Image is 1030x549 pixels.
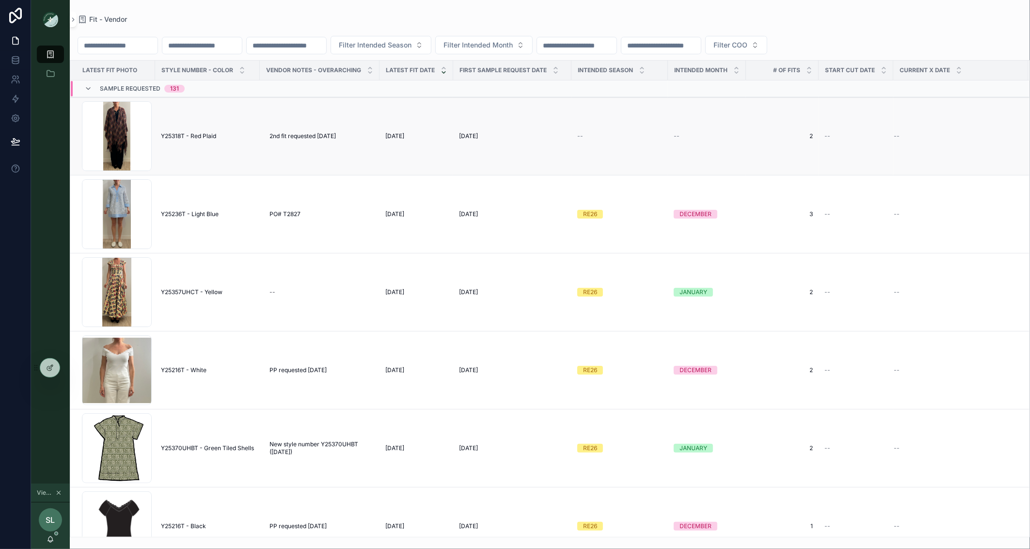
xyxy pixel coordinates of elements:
a: Y25370UHBT - Green Tiled Shells [161,444,254,452]
div: RE26 [583,288,597,297]
a: [DATE] [385,444,447,452]
span: Filter COO [713,40,747,50]
span: [DATE] [385,288,404,296]
span: 2 [752,288,813,296]
a: PP requested [DATE] [266,362,374,378]
span: 2 [752,366,813,374]
button: Select Button [331,36,431,54]
span: -- [824,444,830,452]
a: -- [577,132,662,140]
a: DECEMBER [674,210,740,219]
span: [DATE] [385,366,404,374]
span: PP requested [DATE] [269,522,327,530]
span: intended month [674,66,728,74]
span: Y25216T - White [161,366,206,374]
div: RE26 [583,444,597,453]
span: [DATE] [459,444,478,452]
a: DECEMBER [674,366,740,375]
span: Fit - Vendor [89,15,127,24]
span: -- [824,288,830,296]
span: [DATE] [385,444,404,452]
a: 3 [752,210,813,218]
a: [DATE] [385,210,447,218]
a: RE26 [577,288,662,297]
div: scrollable content [31,39,70,95]
a: RE26 [577,366,662,375]
a: -- [824,210,887,218]
a: 2nd fit requested [DATE] [266,128,374,144]
span: START CUT DATE [825,66,875,74]
a: -- [824,132,887,140]
span: SL [46,514,55,526]
span: -- [824,210,830,218]
a: [DATE] [385,522,447,530]
button: Select Button [435,36,533,54]
div: DECEMBER [680,210,712,219]
div: JANUARY [680,444,707,453]
span: -- [894,132,900,140]
a: -- [266,284,374,300]
span: [DATE] [459,366,478,374]
a: [DATE] [459,366,566,374]
span: -- [824,366,830,374]
a: 1 [752,522,813,530]
span: -- [894,366,900,374]
a: -- [894,366,1017,374]
a: PO# T2827 [266,206,374,222]
span: [DATE] [385,522,404,530]
span: [DATE] [459,522,478,530]
div: RE26 [583,210,597,219]
a: Y25216T - White [161,366,254,374]
a: -- [674,132,740,140]
button: Select Button [705,36,767,54]
a: [DATE] [385,132,447,140]
a: -- [894,210,1017,218]
div: -- [269,288,275,296]
span: Latest Fit Date [386,66,435,74]
div: 131 [170,85,179,93]
a: -- [894,444,1017,452]
a: RE26 [577,522,662,531]
a: JANUARY [674,288,740,297]
span: -- [824,132,830,140]
div: DECEMBER [680,366,712,375]
div: JANUARY [680,288,707,297]
a: -- [824,366,887,374]
img: App logo [43,12,58,27]
span: 2 [752,132,813,140]
a: JANUARY [674,444,740,453]
a: Fit - Vendor [78,15,127,24]
a: 2 [752,444,813,452]
a: RE26 [577,444,662,453]
a: RE26 [577,210,662,219]
a: Y25216T - Black [161,522,254,530]
a: -- [824,444,887,452]
div: RE26 [583,522,597,531]
a: PP requested [DATE] [266,518,374,534]
span: -- [894,522,900,530]
a: [DATE] [459,522,566,530]
a: [DATE] [459,132,566,140]
a: Y25236T - Light Blue [161,210,254,218]
span: Latest Fit Photo [82,66,137,74]
span: Sample Requested [100,85,160,93]
a: [DATE] [459,210,566,218]
span: PP requested [DATE] [269,366,327,374]
span: Filter Intended Season [339,40,412,50]
span: Y25318T - Red Plaid [161,132,216,140]
span: # of Fits [773,66,800,74]
span: FIRST SAMPLE REQUEST DATE [460,66,547,74]
span: Viewing as Sena [37,489,53,497]
a: [DATE] [459,444,566,452]
span: -- [674,132,680,140]
a: -- [894,288,1017,296]
a: [DATE] [385,366,447,374]
span: -- [894,288,900,296]
span: 2nd fit requested [DATE] [269,132,336,140]
span: -- [894,210,900,218]
span: Y25357UHCT - Yellow [161,288,222,296]
a: -- [824,522,887,530]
